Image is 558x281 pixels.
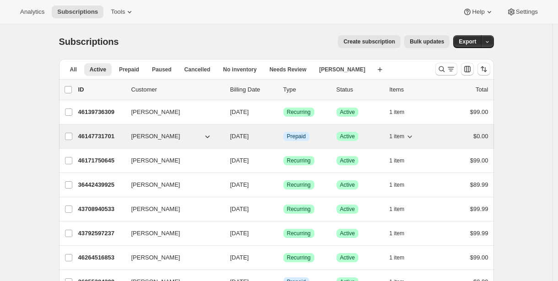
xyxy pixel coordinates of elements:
[390,106,415,119] button: 1 item
[223,66,256,73] span: No inventory
[90,66,106,73] span: Active
[126,226,217,241] button: [PERSON_NAME]
[131,205,180,214] span: [PERSON_NAME]
[230,205,249,212] span: [DATE]
[20,8,44,16] span: Analytics
[459,38,476,45] span: Export
[287,133,306,140] span: Prepaid
[470,205,488,212] span: $99.99
[119,66,139,73] span: Prepaid
[78,85,124,94] p: ID
[336,85,382,94] p: Status
[477,63,490,76] button: Sort the results
[52,5,103,18] button: Subscriptions
[131,156,180,165] span: [PERSON_NAME]
[230,157,249,164] span: [DATE]
[472,8,484,16] span: Help
[340,108,355,116] span: Active
[287,230,311,237] span: Recurring
[287,254,311,261] span: Recurring
[470,254,488,261] span: $99.00
[131,229,180,238] span: [PERSON_NAME]
[78,156,124,165] p: 46171750645
[390,157,405,164] span: 1 item
[470,157,488,164] span: $99.00
[390,181,405,189] span: 1 item
[501,5,543,18] button: Settings
[470,181,488,188] span: $89.99
[126,105,217,119] button: [PERSON_NAME]
[126,250,217,265] button: [PERSON_NAME]
[340,254,355,261] span: Active
[340,230,355,237] span: Active
[230,85,276,94] p: Billing Date
[287,205,311,213] span: Recurring
[15,5,50,18] button: Analytics
[78,106,488,119] div: 46139736309[PERSON_NAME][DATE]SuccessRecurringSuccessActive1 item$99.00
[78,132,124,141] p: 46147731701
[390,230,405,237] span: 1 item
[516,8,538,16] span: Settings
[390,205,405,213] span: 1 item
[78,205,124,214] p: 43708940533
[230,230,249,237] span: [DATE]
[230,133,249,140] span: [DATE]
[78,178,488,191] div: 36442439925[PERSON_NAME][DATE]SuccessRecurringSuccessActive1 item$89.99
[126,202,217,216] button: [PERSON_NAME]
[111,8,125,16] span: Tools
[78,227,488,240] div: 43792597237[PERSON_NAME][DATE]SuccessRecurringSuccessActive1 item$99.99
[453,35,482,48] button: Export
[287,181,311,189] span: Recurring
[340,133,355,140] span: Active
[131,253,180,262] span: [PERSON_NAME]
[390,85,435,94] div: Items
[283,85,329,94] div: Type
[230,254,249,261] span: [DATE]
[390,203,415,216] button: 1 item
[319,66,365,73] span: [PERSON_NAME]
[338,35,401,48] button: Create subscription
[70,66,77,73] span: All
[78,251,488,264] div: 46264516853[PERSON_NAME][DATE]SuccessRecurringSuccessActive1 item$99.00
[230,181,249,188] span: [DATE]
[390,251,415,264] button: 1 item
[131,85,223,94] p: Customer
[287,108,311,116] span: Recurring
[270,66,307,73] span: Needs Review
[184,66,211,73] span: Cancelled
[390,254,405,261] span: 1 item
[461,63,474,76] button: Customize table column order and visibility
[131,180,180,189] span: [PERSON_NAME]
[105,5,140,18] button: Tools
[78,180,124,189] p: 36442439925
[410,38,444,45] span: Bulk updates
[78,85,488,94] div: IDCustomerBilling DateTypeStatusItemsTotal
[78,253,124,262] p: 46264516853
[390,154,415,167] button: 1 item
[230,108,249,115] span: [DATE]
[435,63,457,76] button: Search and filter results
[78,108,124,117] p: 46139736309
[78,229,124,238] p: 43792597237
[390,133,405,140] span: 1 item
[373,63,387,76] button: Create new view
[390,227,415,240] button: 1 item
[59,37,119,47] span: Subscriptions
[57,8,98,16] span: Subscriptions
[343,38,395,45] span: Create subscription
[457,5,499,18] button: Help
[404,35,450,48] button: Bulk updates
[476,85,488,94] p: Total
[340,181,355,189] span: Active
[390,130,415,143] button: 1 item
[78,154,488,167] div: 46171750645[PERSON_NAME][DATE]SuccessRecurringSuccessActive1 item$99.00
[470,108,488,115] span: $99.00
[126,178,217,192] button: [PERSON_NAME]
[340,157,355,164] span: Active
[390,108,405,116] span: 1 item
[126,153,217,168] button: [PERSON_NAME]
[287,157,311,164] span: Recurring
[473,133,488,140] span: $0.00
[152,66,172,73] span: Paused
[470,230,488,237] span: $99.99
